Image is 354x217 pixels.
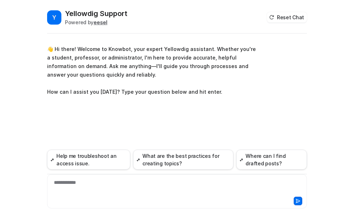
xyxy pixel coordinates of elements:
[65,19,127,26] div: Powered by
[47,150,130,170] button: Help me troubleshoot an access issue.
[93,19,107,25] b: eesel
[47,45,256,96] p: 👋 Hi there! Welcome to Knowbot, your expert Yellowdig assistant. Whether you're a student, profes...
[133,150,233,170] button: What are the best practices for creating topics?
[65,9,127,19] h2: Yellowdig Support
[236,150,307,170] button: Where can I find drafted posts?
[267,12,307,22] button: Reset Chat
[47,10,61,25] span: Y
